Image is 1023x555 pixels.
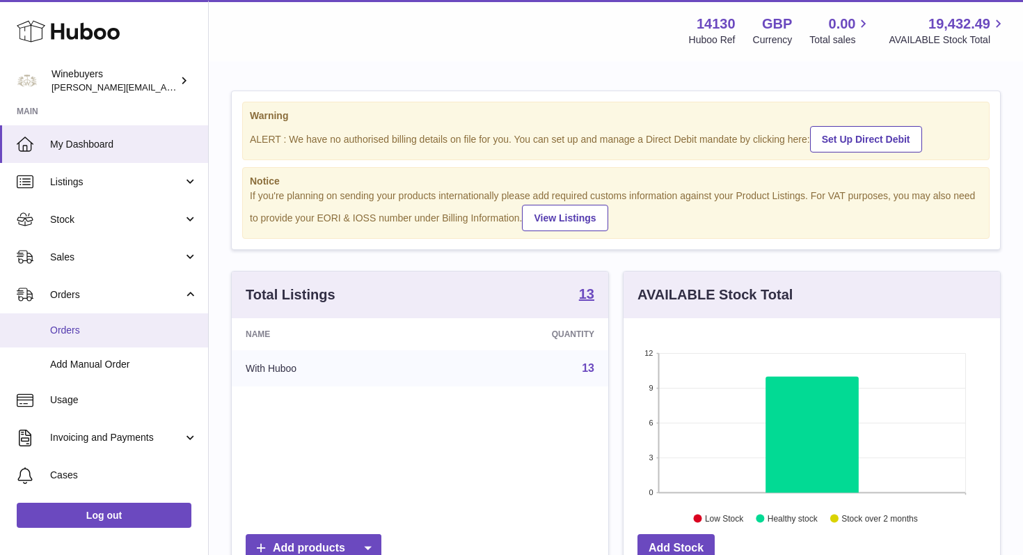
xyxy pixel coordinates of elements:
[250,175,982,188] strong: Notice
[50,358,198,371] span: Add Manual Order
[582,362,594,374] a: 13
[232,318,430,350] th: Name
[697,15,736,33] strong: 14130
[17,70,38,91] img: peter@winebuyers.com
[50,213,183,226] span: Stock
[50,393,198,407] span: Usage
[250,124,982,153] div: ALERT : We have no authorised billing details on file for you. You can set up and manage a Direct...
[50,324,198,337] span: Orders
[649,419,653,427] text: 6
[928,15,990,33] span: 19,432.49
[809,15,871,47] a: 0.00 Total sales
[50,469,198,482] span: Cases
[649,453,653,462] text: 3
[579,287,594,304] a: 13
[649,384,653,392] text: 9
[522,205,608,231] a: View Listings
[250,189,982,231] div: If you're planning on sending your products internationally please add required customs informati...
[644,349,653,357] text: 12
[753,33,793,47] div: Currency
[762,15,792,33] strong: GBP
[829,15,856,33] span: 0.00
[246,286,335,304] h3: Total Listings
[50,251,183,264] span: Sales
[637,286,793,304] h3: AVAILABLE Stock Total
[889,33,1006,47] span: AVAILABLE Stock Total
[17,503,191,528] a: Log out
[50,138,198,151] span: My Dashboard
[232,350,430,386] td: With Huboo
[51,68,177,94] div: Winebuyers
[768,514,818,524] text: Healthy stock
[51,81,279,93] span: [PERSON_NAME][EMAIL_ADDRESS][DOMAIN_NAME]
[579,287,594,301] strong: 13
[50,175,183,189] span: Listings
[430,318,608,350] th: Quantity
[689,33,736,47] div: Huboo Ref
[810,126,922,153] a: Set Up Direct Debit
[705,514,744,524] text: Low Stock
[250,109,982,123] strong: Warning
[841,514,917,524] text: Stock over 2 months
[649,488,653,497] text: 0
[809,33,871,47] span: Total sales
[50,288,183,302] span: Orders
[50,431,183,444] span: Invoicing and Payments
[889,15,1006,47] a: 19,432.49 AVAILABLE Stock Total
